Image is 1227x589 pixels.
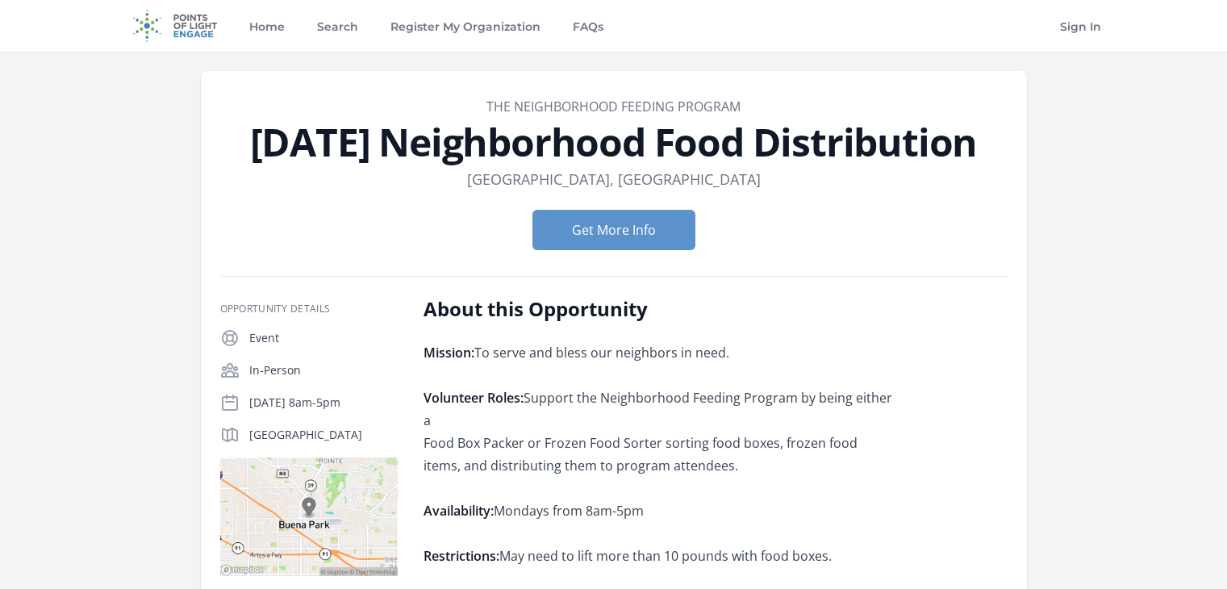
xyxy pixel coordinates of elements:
[220,457,398,576] img: Map
[249,427,398,443] p: [GEOGRAPHIC_DATA]
[486,98,741,115] a: The Neighborhood Feeding Program
[532,210,695,250] button: Get More Info
[424,502,494,520] strong: Availability:
[424,547,499,565] strong: Restrictions:
[249,395,398,411] p: [DATE] 8am-5pm
[249,362,398,378] p: In-Person
[220,303,398,315] h3: Opportunity Details
[424,389,524,407] strong: Volunteer Roles:
[220,123,1008,161] h1: [DATE] Neighborhood Food Distribution
[467,168,761,190] dd: [GEOGRAPHIC_DATA], [GEOGRAPHIC_DATA]
[249,330,398,346] p: Event
[424,344,474,361] strong: Mission:
[424,296,895,322] h2: About this Opportunity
